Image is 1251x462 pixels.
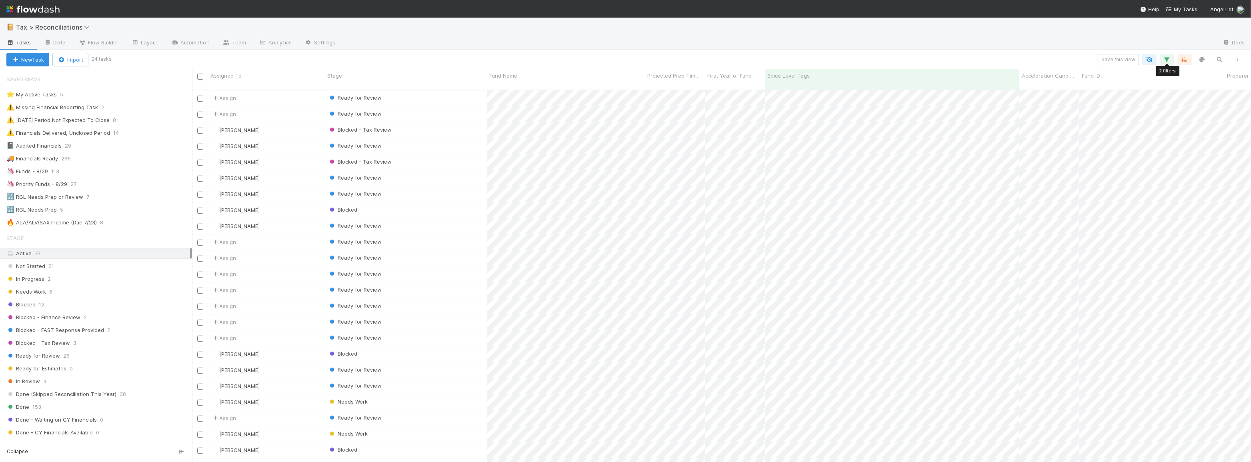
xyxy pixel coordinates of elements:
div: [PERSON_NAME] [211,398,260,406]
div: Ready for Review [328,318,382,326]
span: First Year of Fund [707,72,752,80]
span: Ready for Review [328,238,382,245]
input: Toggle Row Selected [197,144,203,150]
input: Toggle Row Selected [197,320,203,326]
div: [PERSON_NAME] [211,190,260,198]
img: avatar_711f55b7-5a46-40da-996f-bc93b6b86381.png [212,207,218,213]
div: Priority Funds - 8/29 [6,179,67,189]
span: Ready for Review [328,254,382,261]
div: [PERSON_NAME] [211,206,260,214]
div: Assign [211,302,236,310]
div: Ready for Review [328,286,382,294]
a: Layout [125,37,164,50]
span: 0 [100,415,103,425]
span: Flow Builder [78,38,118,46]
span: Blocked [6,300,36,310]
span: Ready for Review [328,334,382,341]
span: AngelList [1210,6,1233,12]
div: Ready for Review [328,270,382,278]
span: Ready for Review [328,302,382,309]
span: 2 [101,102,112,112]
span: [PERSON_NAME] [219,367,260,373]
div: Assign [211,286,236,294]
img: avatar_e41e7ae5-e7d9-4d8d-9f56-31b0d7a2f4fd.png [212,175,218,181]
span: 0 [70,364,73,374]
button: Import [52,53,88,66]
span: Ready for Review [328,142,382,149]
input: Toggle Row Selected [197,304,203,310]
span: Ready for Review [328,222,382,229]
span: [PERSON_NAME] [219,223,260,229]
span: 27 [70,179,84,189]
span: Ready for Review [328,270,382,277]
span: Blocked - Tax Review [328,158,392,165]
span: Assign [211,254,236,262]
div: Ready for Review [328,222,382,230]
span: 29 [65,141,79,151]
span: Assign [211,238,236,246]
span: [PERSON_NAME] [219,447,260,453]
span: [PERSON_NAME] [219,383,260,389]
span: In Progress [6,274,44,284]
span: Blocked [328,350,357,357]
span: 3 [73,338,76,348]
input: Toggle Row Selected [197,336,203,342]
span: Ready for Review [328,414,382,421]
a: Flow Builder [72,37,125,50]
span: 153 [32,402,41,412]
input: Toggle Row Selected [197,288,203,294]
span: Done [6,402,29,412]
div: Funds - 8/29 [6,166,48,176]
span: Assign [211,94,236,102]
div: Assign [211,334,236,342]
span: 📓 [6,142,14,149]
a: Docs [1216,37,1251,50]
div: ALA/ALV/SAX Income (Due 7/23) [6,218,97,228]
span: ⚠️ [6,104,14,110]
div: [PERSON_NAME] [211,446,260,454]
span: Preparer [1227,72,1249,80]
span: [PERSON_NAME] [219,351,260,357]
span: Spice Level Tags [767,72,810,80]
span: 7 [86,192,97,202]
span: Needs Work [328,430,368,437]
span: Ready for Estimates [6,364,66,374]
div: Financials Ready [6,154,58,164]
input: Toggle Row Selected [197,352,203,358]
div: Blocked [328,446,357,454]
span: Assign [211,270,236,278]
img: avatar_711f55b7-5a46-40da-996f-bc93b6b86381.png [212,399,218,405]
div: Ready for Review [328,190,382,198]
span: Ready for Review [328,94,382,101]
span: Done (Skipped Reconciliation This Year) [6,389,116,399]
span: Assign [211,414,236,422]
span: Not Started [6,261,45,271]
span: Saved Views [6,71,41,87]
button: Save this view [1098,54,1139,65]
div: Ready for Review [328,94,382,102]
img: avatar_711f55b7-5a46-40da-996f-bc93b6b86381.png [212,351,218,357]
input: Toggle Row Selected [197,272,203,278]
span: Done - CY Financials Reconciled [6,440,98,450]
div: Help [1140,5,1159,13]
span: Ready for Review [328,318,382,325]
input: Toggle Row Selected [197,176,203,182]
img: avatar_e41e7ae5-e7d9-4d8d-9f56-31b0d7a2f4fd.png [212,143,218,149]
div: Ready for Review [328,142,382,150]
span: Blocked - Tax Review [6,338,70,348]
span: 📔 [6,24,14,30]
img: avatar_711f55b7-5a46-40da-996f-bc93b6b86381.png [212,191,218,197]
span: In Review [6,376,40,386]
div: [PERSON_NAME] [211,142,260,150]
span: 8 [100,218,111,228]
input: Toggle Row Selected [197,400,203,406]
span: 🔢 [6,206,14,213]
span: [PERSON_NAME] [219,399,260,405]
div: [PERSON_NAME] [211,222,260,230]
span: [PERSON_NAME] [219,143,260,149]
img: avatar_711f55b7-5a46-40da-996f-bc93b6b86381.png [212,223,218,229]
div: Assign [211,318,236,326]
span: [PERSON_NAME] [219,175,260,181]
button: NewTask [6,53,49,66]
